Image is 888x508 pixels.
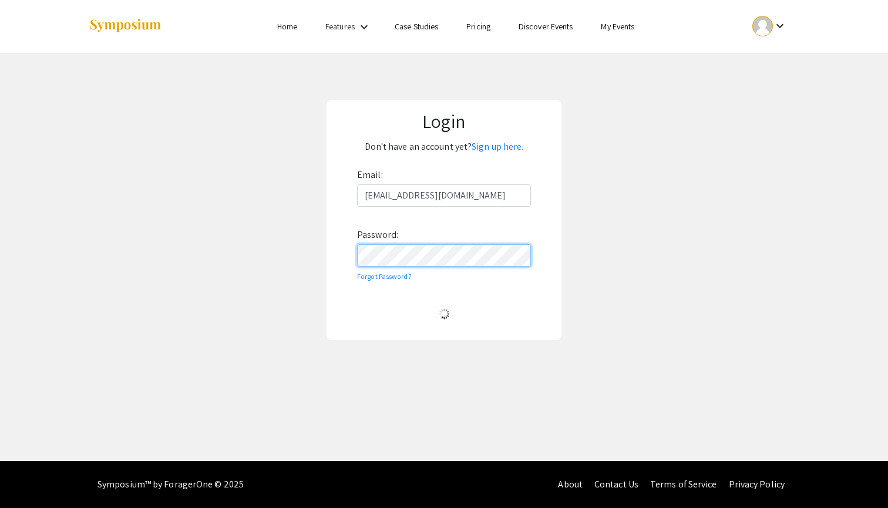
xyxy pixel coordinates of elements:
a: Contact Us [594,478,638,490]
div: Symposium™ by ForagerOne © 2025 [97,461,244,508]
a: My Events [601,21,634,32]
img: Loading [434,304,455,324]
a: Terms of Service [650,478,717,490]
a: Case Studies [395,21,438,32]
iframe: Chat [9,455,50,499]
a: Privacy Policy [729,478,785,490]
mat-icon: Expand account dropdown [773,19,787,33]
img: Symposium by ForagerOne [89,18,162,34]
h1: Login [335,110,553,132]
p: Don't have an account yet? [335,137,553,156]
a: Discover Events [519,21,573,32]
a: Pricing [466,21,490,32]
button: Expand account dropdown [740,13,799,39]
a: About [558,478,583,490]
a: Features [325,21,355,32]
a: Forgot Password? [357,272,412,281]
label: Password: [357,226,398,244]
a: Home [277,21,297,32]
label: Email: [357,166,383,184]
mat-icon: Expand Features list [357,20,371,34]
a: Sign up here. [472,140,523,153]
